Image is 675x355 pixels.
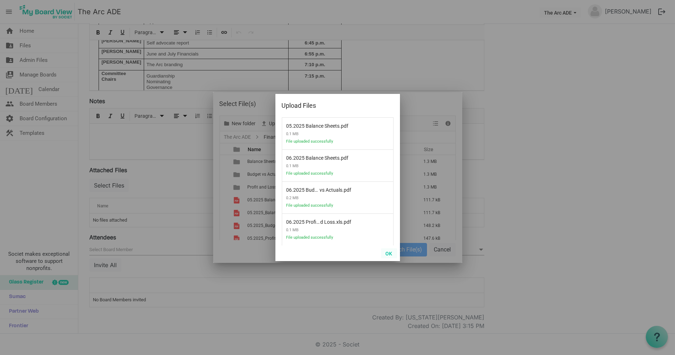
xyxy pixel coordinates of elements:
span: 0.1 MB [286,225,361,235]
span: 0.1 MB [286,129,361,139]
span: File uploaded successfully [286,139,361,148]
span: 06.2025 Balance Sheets.pdf [286,151,340,161]
span: File uploaded successfully [286,171,361,180]
span: 05.2025 Balance Sheets.pdf [286,119,340,129]
span: 06.2025 Profit and Loss.xls.pdf [286,215,343,225]
span: 0.1 MB [286,161,361,171]
span: File uploaded successfully [286,203,361,212]
button: OK [381,248,397,258]
span: File uploaded successfully [286,235,361,244]
span: 0.2 MB [286,193,361,203]
div: Upload Files [282,100,371,111]
span: 06.2025 Budget vs Actuals.pdf [286,183,343,193]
